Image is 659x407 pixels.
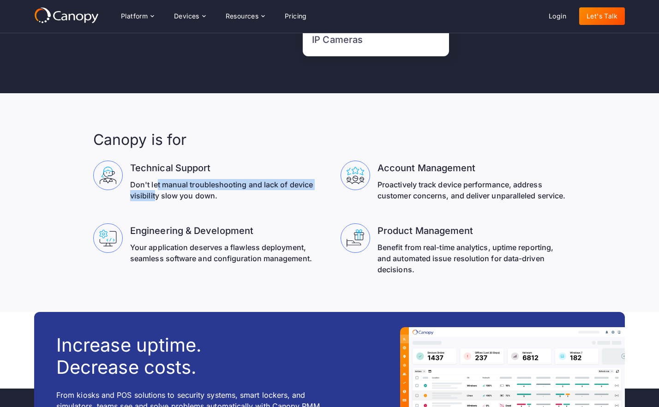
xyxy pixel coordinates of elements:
p: Proactively track device performance, address customer concerns, and deliver unparalleled service. [377,179,566,201]
div: Resources [218,7,272,25]
div: Devices [174,13,199,19]
a: Let's Talk [579,7,625,25]
p: Benefit from real-time analytics, uptime reporting, and automated issue resolution for data-drive... [377,242,566,275]
img: Canopy Supports Account management Teams [347,167,364,184]
a: Login [541,7,574,25]
h3: Increase uptime. Decrease costs. [56,334,202,378]
div: Platform [114,7,161,25]
img: Canopy Support Technology Support Teams [99,167,117,184]
a: Pricing [277,7,314,25]
div: Platform [121,13,148,19]
h3: Product Management [377,223,566,238]
h3: Account Management [377,161,566,175]
img: Canopy supports engineering and development teams [99,229,117,247]
p: Your application deserves a flawless deployment, seamless software and configuration management. [130,242,318,264]
div: Devices [167,7,213,25]
img: Canopy Supports Product Management Teams [347,229,364,247]
h3: Technical Support [130,161,318,175]
h3: Engineering & Development [130,223,318,238]
h3: Canopy is for [93,130,186,150]
div: Resources [226,13,259,19]
p: Don't let manual troubleshooting and lack of device visibility slow you down. [130,179,318,201]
